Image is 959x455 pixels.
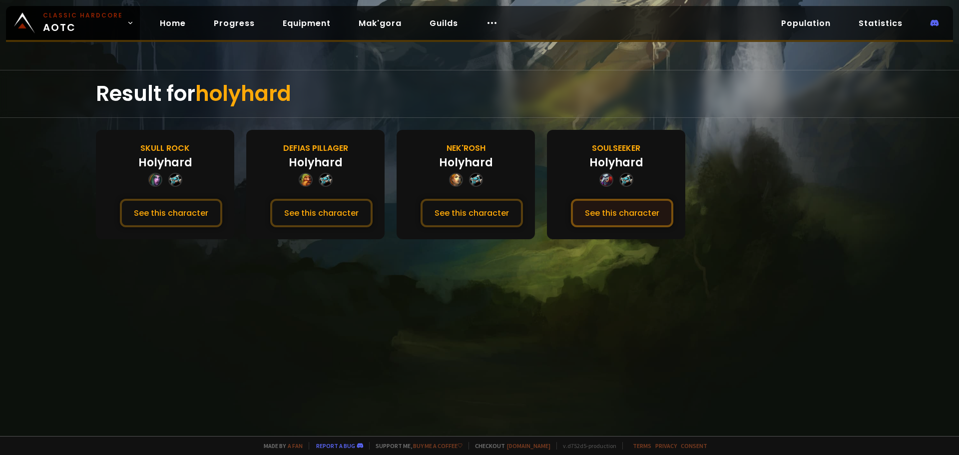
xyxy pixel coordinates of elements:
[413,442,463,450] a: Buy me a coffee
[571,199,673,227] button: See this character
[43,11,123,20] small: Classic Hardcore
[681,442,707,450] a: Consent
[206,13,263,33] a: Progress
[422,13,466,33] a: Guilds
[283,142,348,154] div: Defias Pillager
[275,13,339,33] a: Equipment
[439,154,493,171] div: Holyhard
[96,70,863,117] div: Result for
[152,13,194,33] a: Home
[138,154,192,171] div: Holyhard
[421,199,523,227] button: See this character
[633,442,651,450] a: Terms
[289,154,343,171] div: Holyhard
[140,142,190,154] div: Skull Rock
[258,442,303,450] span: Made by
[589,154,643,171] div: Holyhard
[369,442,463,450] span: Support me,
[6,6,140,40] a: Classic HardcoreAOTC
[556,442,616,450] span: v. d752d5 - production
[195,79,291,108] span: holyhard
[507,442,550,450] a: [DOMAIN_NAME]
[43,11,123,35] span: AOTC
[469,442,550,450] span: Checkout
[120,199,222,227] button: See this character
[270,199,373,227] button: See this character
[851,13,911,33] a: Statistics
[592,142,640,154] div: Soulseeker
[351,13,410,33] a: Mak'gora
[773,13,839,33] a: Population
[655,442,677,450] a: Privacy
[316,442,355,450] a: Report a bug
[288,442,303,450] a: a fan
[447,142,485,154] div: Nek'Rosh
